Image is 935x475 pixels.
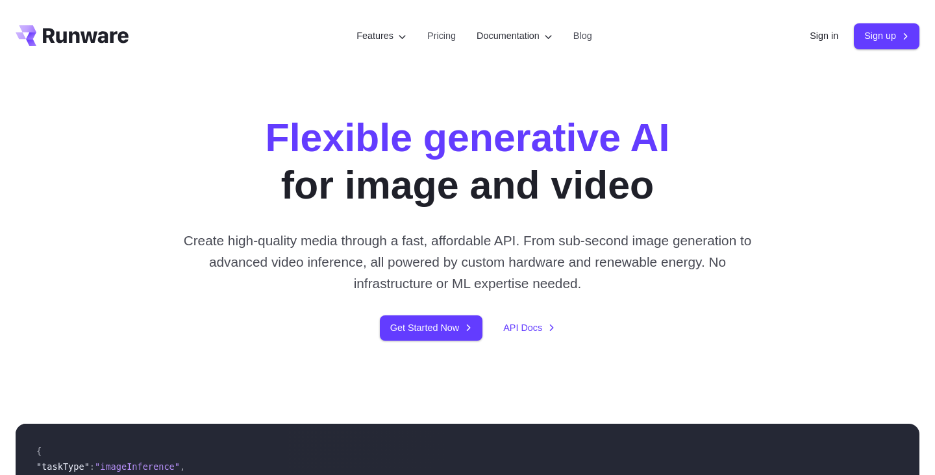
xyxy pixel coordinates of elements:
[810,29,838,43] a: Sign in
[36,446,42,456] span: {
[427,29,456,43] a: Pricing
[854,23,919,49] a: Sign up
[266,114,670,209] h1: for image and video
[90,461,95,472] span: :
[266,116,670,160] strong: Flexible generative AI
[16,25,129,46] a: Go to /
[477,29,553,43] label: Documentation
[380,315,482,341] a: Get Started Now
[179,230,757,295] p: Create high-quality media through a fast, affordable API. From sub-second image generation to adv...
[503,321,555,335] a: API Docs
[356,29,406,43] label: Features
[95,461,180,472] span: "imageInference"
[180,461,185,472] span: ,
[36,461,90,472] span: "taskType"
[573,29,592,43] a: Blog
